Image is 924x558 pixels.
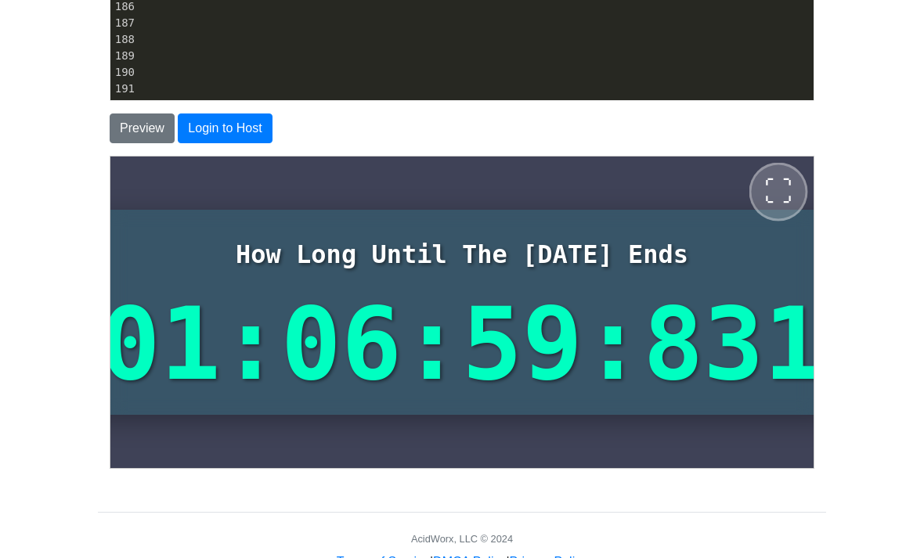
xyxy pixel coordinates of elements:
[178,113,272,143] button: Login to Host
[639,6,698,65] button: ⛶
[110,31,137,48] div: 188
[654,21,682,49] span: ⛶
[411,531,513,546] div: AcidWorx, LLC © 2024
[110,48,137,64] div: 189
[110,15,137,31] div: 187
[110,81,137,97] div: 191
[110,113,175,143] button: Preview
[110,64,137,81] div: 190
